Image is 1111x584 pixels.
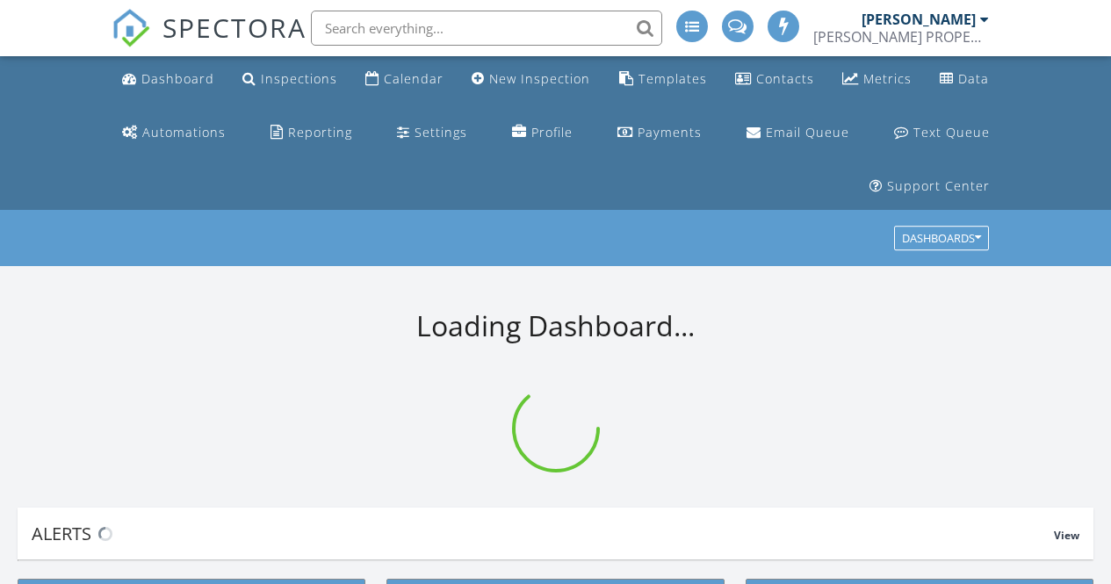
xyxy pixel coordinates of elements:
[913,124,990,141] div: Text Queue
[311,11,662,46] input: Search everything...
[813,28,989,46] div: GANT PROPERTY INSPECTIONS
[288,124,352,141] div: Reporting
[32,522,1054,545] div: Alerts
[862,170,997,203] a: Support Center
[728,63,821,96] a: Contacts
[489,70,590,87] div: New Inspection
[141,70,214,87] div: Dashboard
[358,63,451,96] a: Calendar
[612,63,714,96] a: Templates
[384,70,444,87] div: Calendar
[756,70,814,87] div: Contacts
[638,70,707,87] div: Templates
[1054,528,1079,543] span: View
[415,124,467,141] div: Settings
[766,124,849,141] div: Email Queue
[958,70,989,87] div: Data
[610,117,709,149] a: Payments
[638,124,702,141] div: Payments
[142,124,226,141] div: Automations
[235,63,344,96] a: Inspections
[263,117,359,149] a: Reporting
[835,63,919,96] a: Metrics
[902,233,981,245] div: Dashboards
[162,9,307,46] span: SPECTORA
[887,177,990,194] div: Support Center
[465,63,597,96] a: New Inspection
[115,117,233,149] a: Automations (Advanced)
[863,70,912,87] div: Metrics
[390,117,474,149] a: Settings
[933,63,996,96] a: Data
[112,9,150,47] img: The Best Home Inspection Software - Spectora
[894,227,989,251] button: Dashboards
[862,11,976,28] div: [PERSON_NAME]
[261,70,337,87] div: Inspections
[531,124,573,141] div: Profile
[505,117,580,149] a: Company Profile
[739,117,856,149] a: Email Queue
[112,24,307,61] a: SPECTORA
[115,63,221,96] a: Dashboard
[887,117,997,149] a: Text Queue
